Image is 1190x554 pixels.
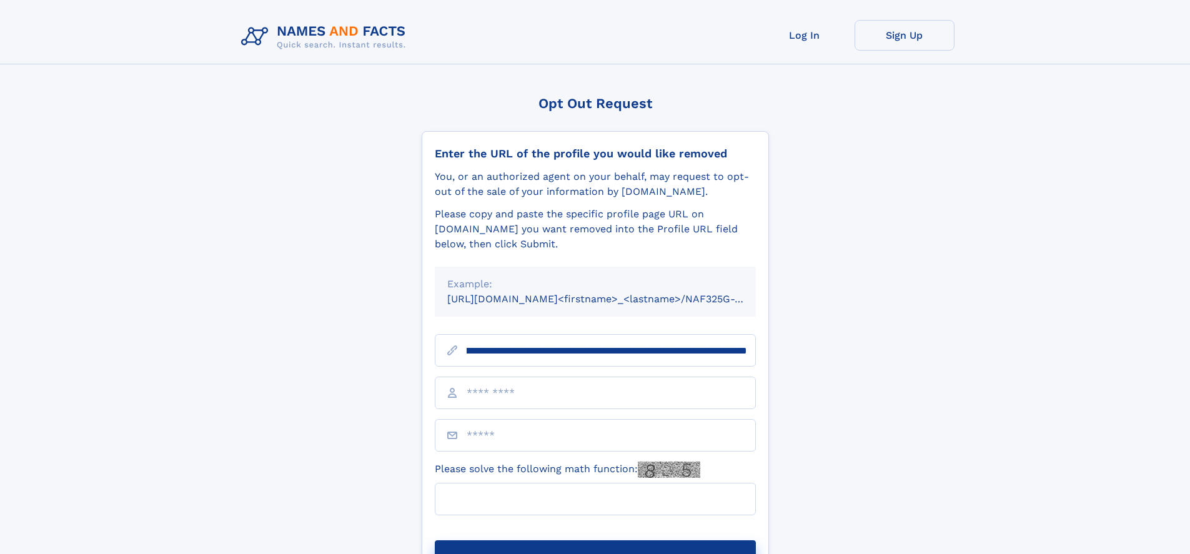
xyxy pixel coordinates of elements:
[855,20,954,51] a: Sign Up
[755,20,855,51] a: Log In
[435,147,756,161] div: Enter the URL of the profile you would like removed
[422,96,769,111] div: Opt Out Request
[447,293,780,305] small: [URL][DOMAIN_NAME]<firstname>_<lastname>/NAF325G-xxxxxxxx
[236,20,416,54] img: Logo Names and Facts
[435,462,700,478] label: Please solve the following math function:
[435,207,756,252] div: Please copy and paste the specific profile page URL on [DOMAIN_NAME] you want removed into the Pr...
[447,277,743,292] div: Example:
[435,169,756,199] div: You, or an authorized agent on your behalf, may request to opt-out of the sale of your informatio...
